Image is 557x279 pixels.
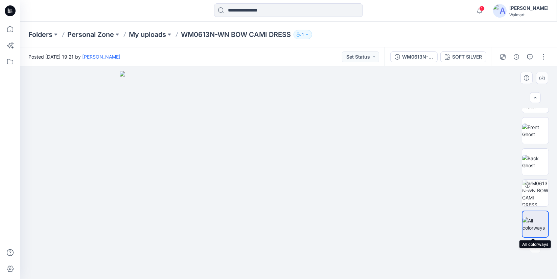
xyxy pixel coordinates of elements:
a: My uploads [129,30,166,39]
a: [PERSON_NAME] [82,54,120,60]
span: 1 [479,6,485,11]
span: Posted [DATE] 19:21 by [28,53,120,60]
img: eyJhbGciOiJIUzI1NiIsImtpZCI6IjAiLCJzbHQiOiJzZXMiLCJ0eXAiOiJKV1QifQ.eyJkYXRhIjp7InR5cGUiOiJzdG9yYW... [120,71,458,279]
div: SOFT SILVER [452,53,482,61]
img: Front Ghost [522,124,549,138]
p: 1 [302,31,304,38]
div: [PERSON_NAME] [509,4,549,12]
button: Details [511,51,522,62]
img: Back Ghost [522,155,549,169]
img: All colorways [523,217,548,231]
img: avatar [493,4,507,18]
button: WM0613N-WN BOW CAMI DRESS [390,51,438,62]
a: Personal Zone [67,30,114,39]
button: 1 [294,30,312,39]
button: SOFT SILVER [440,51,486,62]
div: Walmart [509,12,549,17]
a: Folders [28,30,52,39]
img: WM0613N-WN BOW CAMI DRESS SOFT SILVER [522,180,549,206]
div: WM0613N-WN BOW CAMI DRESS [402,53,433,61]
p: WM0613N-WN BOW CAMI DRESS [181,30,291,39]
